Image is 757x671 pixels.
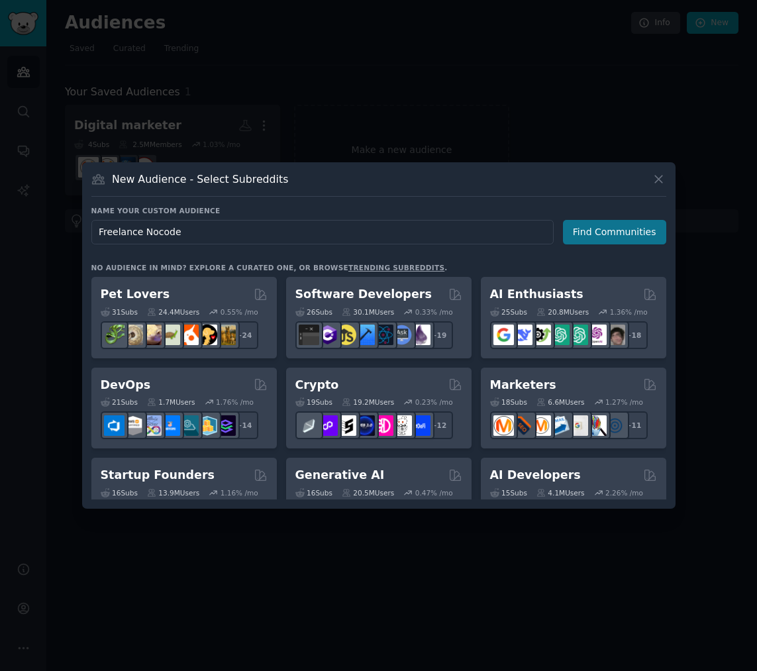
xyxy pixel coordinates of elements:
img: OnlineMarketing [605,415,625,436]
div: 15 Sub s [490,488,527,497]
img: cockatiel [178,325,199,345]
h2: AI Developers [490,467,581,484]
img: Emailmarketing [549,415,570,436]
img: learnjavascript [336,325,356,345]
img: 0xPolygon [317,415,338,436]
div: 30.1M Users [342,307,394,317]
div: 31 Sub s [101,307,138,317]
h3: New Audience - Select Subreddits [112,172,288,186]
h2: Pet Lovers [101,286,170,303]
div: 26 Sub s [295,307,332,317]
div: + 11 [620,411,648,439]
img: MarketingResearch [586,415,607,436]
div: 1.76 % /mo [216,397,254,407]
h2: Startup Founders [101,467,215,484]
img: ethstaker [336,415,356,436]
button: Find Communities [563,220,666,244]
h3: Name your custom audience [91,206,666,215]
div: 1.16 % /mo [221,488,258,497]
div: 20.8M Users [536,307,589,317]
h2: Software Developers [295,286,432,303]
img: AWS_Certified_Experts [123,415,143,436]
h2: AI Enthusiasts [490,286,583,303]
div: 18 Sub s [490,397,527,407]
img: iOSProgramming [354,325,375,345]
img: software [299,325,319,345]
div: 16 Sub s [295,488,332,497]
img: turtle [160,325,180,345]
div: 25 Sub s [490,307,527,317]
div: + 19 [425,321,453,349]
img: ballpython [123,325,143,345]
img: content_marketing [493,415,514,436]
h2: DevOps [101,377,151,393]
div: 2.26 % /mo [605,488,643,497]
img: OpenAIDev [586,325,607,345]
h2: Generative AI [295,467,385,484]
div: 19 Sub s [295,397,332,407]
div: 16 Sub s [101,488,138,497]
img: herpetology [104,325,125,345]
div: 19.2M Users [342,397,394,407]
img: googleads [568,415,588,436]
img: defiblockchain [373,415,393,436]
div: No audience in mind? Explore a curated one, or browse . [91,263,448,272]
div: 1.7M Users [147,397,195,407]
div: 0.23 % /mo [415,397,453,407]
img: chatgpt_prompts_ [568,325,588,345]
img: GoogleGeminiAI [493,325,514,345]
img: AskComputerScience [391,325,412,345]
div: 0.47 % /mo [415,488,453,497]
input: Pick a short name, like "Digital Marketers" or "Movie-Goers" [91,220,554,244]
div: + 24 [230,321,258,349]
img: PlatformEngineers [215,415,236,436]
img: CryptoNews [391,415,412,436]
a: trending subreddits [348,264,444,272]
img: leopardgeckos [141,325,162,345]
img: aws_cdk [197,415,217,436]
img: reactnative [373,325,393,345]
div: 1.36 % /mo [610,307,648,317]
h2: Crypto [295,377,339,393]
img: PetAdvice [197,325,217,345]
img: web3 [354,415,375,436]
img: bigseo [512,415,532,436]
img: csharp [317,325,338,345]
img: AskMarketing [530,415,551,436]
div: + 14 [230,411,258,439]
img: dogbreed [215,325,236,345]
div: 6.6M Users [536,397,585,407]
h2: Marketers [490,377,556,393]
div: 20.5M Users [342,488,394,497]
img: azuredevops [104,415,125,436]
img: DevOpsLinks [160,415,180,436]
div: + 18 [620,321,648,349]
div: + 12 [425,411,453,439]
img: AItoolsCatalog [530,325,551,345]
img: defi_ [410,415,430,436]
div: 24.4M Users [147,307,199,317]
img: DeepSeek [512,325,532,345]
img: platformengineering [178,415,199,436]
img: ArtificalIntelligence [605,325,625,345]
div: 13.9M Users [147,488,199,497]
div: 0.33 % /mo [415,307,453,317]
div: 4.1M Users [536,488,585,497]
div: 0.55 % /mo [221,307,258,317]
div: 1.27 % /mo [605,397,643,407]
img: elixir [410,325,430,345]
div: 21 Sub s [101,397,138,407]
img: ethfinance [299,415,319,436]
img: Docker_DevOps [141,415,162,436]
img: chatgpt_promptDesign [549,325,570,345]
